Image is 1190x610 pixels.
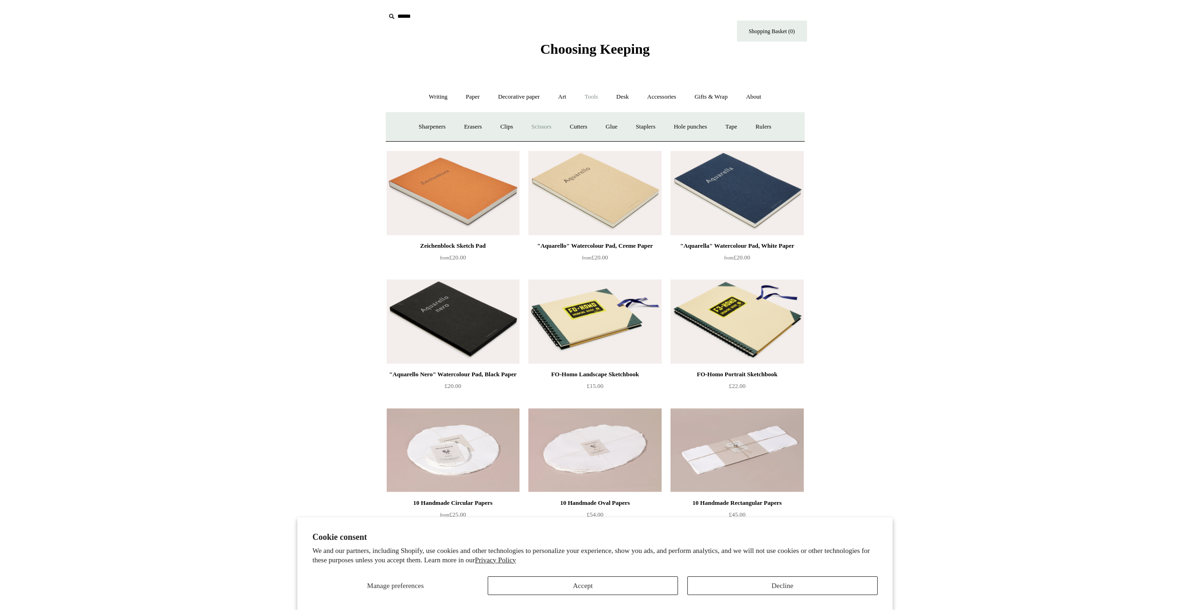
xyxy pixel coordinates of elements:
[440,255,449,260] span: from
[528,408,661,492] a: 10 Handmade Oval Papers 10 Handmade Oval Papers
[387,369,519,407] a: "Aquarello Nero" Watercolour Pad, Black Paper £20.00
[490,85,548,109] a: Decorative paper
[387,151,519,235] img: Zeichenblock Sketch Pad
[729,382,746,389] span: £22.00
[597,115,626,139] a: Glue
[587,382,604,389] span: £15.00
[455,115,490,139] a: Erasers
[737,21,807,42] a: Shopping Basket (0)
[582,255,591,260] span: from
[387,408,519,492] img: 10 Handmade Circular Papers
[671,408,803,492] a: 10 Handmade Rectangular Papers 10 Handmade Rectangular Papers
[445,382,462,389] span: £20.00
[540,49,649,55] a: Choosing Keeping
[671,497,803,536] a: 10 Handmade Rectangular Papers £45.00
[440,254,466,261] span: £20.00
[531,369,659,380] div: FO-Homo Landscape Sketchbook
[724,254,750,261] span: £20.00
[724,255,734,260] span: from
[488,576,678,595] button: Accept
[561,115,596,139] a: Cutters
[492,115,521,139] a: Clips
[440,511,466,518] span: £25.00
[420,85,456,109] a: Writing
[737,85,770,109] a: About
[673,369,801,380] div: FO-Homo Portrait Sketchbook
[665,115,715,139] a: Hole punches
[528,497,661,536] a: 10 Handmade Oval Papers £54.00
[671,240,803,279] a: "Aquarella" Watercolour Pad, White Paper from£20.00
[528,280,661,364] a: FO-Homo Landscape Sketchbook FO-Homo Landscape Sketchbook
[671,151,803,235] img: "Aquarella" Watercolour Pad, White Paper
[671,280,803,364] img: FO-Homo Portrait Sketchbook
[312,576,478,595] button: Manage preferences
[475,556,516,564] a: Privacy Policy
[531,497,659,509] div: 10 Handmade Oval Papers
[387,280,519,364] img: "Aquarello Nero" Watercolour Pad, Black Paper
[627,115,664,139] a: Staplers
[531,240,659,251] div: "Aquarello" Watercolour Pad, Creme Paper
[312,532,878,542] h2: Cookie consent
[673,240,801,251] div: "Aquarella" Watercolour Pad, White Paper
[389,497,517,509] div: 10 Handmade Circular Papers
[587,511,604,518] span: £54.00
[671,151,803,235] a: "Aquarella" Watercolour Pad, White Paper "Aquarella" Watercolour Pad, White Paper
[671,408,803,492] img: 10 Handmade Rectangular Papers
[576,85,606,109] a: Tools
[367,582,424,589] span: Manage preferences
[550,85,575,109] a: Art
[387,497,519,536] a: 10 Handmade Circular Papers from£25.00
[440,512,449,517] span: from
[639,85,685,109] a: Accessories
[729,511,746,518] span: £45.00
[387,280,519,364] a: "Aquarello Nero" Watercolour Pad, Black Paper "Aquarello Nero" Watercolour Pad, Black Paper
[410,115,454,139] a: Sharpeners
[608,85,637,109] a: Desk
[528,369,661,407] a: FO-Homo Landscape Sketchbook £15.00
[528,240,661,279] a: "Aquarello" Watercolour Pad, Creme Paper from£20.00
[671,280,803,364] a: FO-Homo Portrait Sketchbook FO-Homo Portrait Sketchbook
[523,115,560,139] a: Scissors
[540,41,649,57] span: Choosing Keeping
[671,369,803,407] a: FO-Homo Portrait Sketchbook £22.00
[389,369,517,380] div: "Aquarello Nero" Watercolour Pad, Black Paper
[457,85,488,109] a: Paper
[747,115,780,139] a: Rulers
[686,85,736,109] a: Gifts & Wrap
[528,408,661,492] img: 10 Handmade Oval Papers
[528,151,661,235] a: "Aquarello" Watercolour Pad, Creme Paper "Aquarello" Watercolour Pad, Creme Paper
[673,497,801,509] div: 10 Handmade Rectangular Papers
[528,151,661,235] img: "Aquarello" Watercolour Pad, Creme Paper
[717,115,745,139] a: Tape
[528,280,661,364] img: FO-Homo Landscape Sketchbook
[387,408,519,492] a: 10 Handmade Circular Papers 10 Handmade Circular Papers
[582,254,608,261] span: £20.00
[312,546,878,565] p: We and our partners, including Shopify, use cookies and other technologies to personalize your ex...
[387,151,519,235] a: Zeichenblock Sketch Pad Zeichenblock Sketch Pad
[687,576,878,595] button: Decline
[389,240,517,251] div: Zeichenblock Sketch Pad
[387,240,519,279] a: Zeichenblock Sketch Pad from£20.00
